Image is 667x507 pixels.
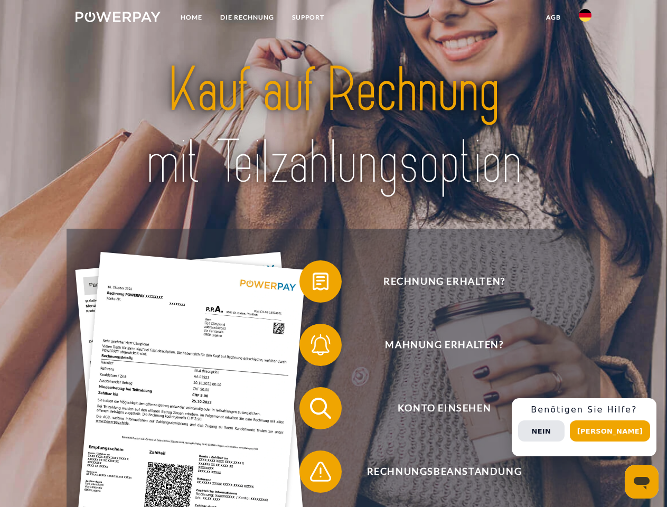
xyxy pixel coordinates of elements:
img: qb_bell.svg [307,332,334,358]
img: qb_bill.svg [307,268,334,295]
a: DIE RECHNUNG [211,8,283,27]
span: Rechnungsbeanstandung [315,450,574,493]
img: title-powerpay_de.svg [101,51,566,202]
button: Rechnung erhalten? [299,260,574,303]
iframe: Schaltfläche zum Öffnen des Messaging-Fensters [625,465,659,499]
img: qb_warning.svg [307,458,334,485]
button: Nein [518,420,565,442]
button: Rechnungsbeanstandung [299,450,574,493]
span: Konto einsehen [315,387,574,429]
span: Mahnung erhalten? [315,324,574,366]
a: SUPPORT [283,8,333,27]
img: logo-powerpay-white.svg [76,12,161,22]
img: de [579,9,591,22]
img: qb_search.svg [307,395,334,421]
button: [PERSON_NAME] [570,420,650,442]
a: agb [537,8,570,27]
h3: Benötigen Sie Hilfe? [518,405,650,415]
span: Rechnung erhalten? [315,260,574,303]
button: Konto einsehen [299,387,574,429]
div: Schnellhilfe [512,398,656,456]
button: Mahnung erhalten? [299,324,574,366]
a: Home [172,8,211,27]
